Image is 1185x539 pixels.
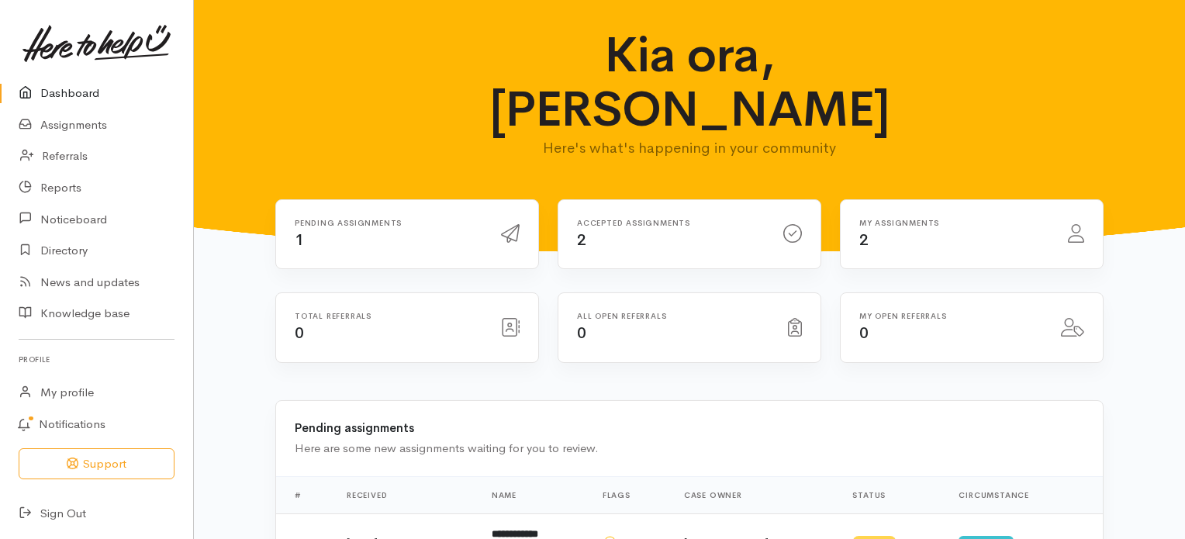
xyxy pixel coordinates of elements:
[672,476,841,513] th: Case Owner
[577,219,765,227] h6: Accepted assignments
[859,219,1049,227] h6: My assignments
[859,323,869,343] span: 0
[295,420,414,435] b: Pending assignments
[590,476,672,513] th: Flags
[19,448,174,480] button: Support
[946,476,1103,513] th: Circumstance
[577,312,769,320] h6: All open referrals
[859,230,869,250] span: 2
[295,312,482,320] h6: Total referrals
[577,323,586,343] span: 0
[19,349,174,370] h6: Profile
[295,440,1084,458] div: Here are some new assignments waiting for you to review.
[461,137,919,159] p: Here's what's happening in your community
[461,28,919,137] h1: Kia ora, [PERSON_NAME]
[479,476,590,513] th: Name
[276,476,334,513] th: #
[295,230,304,250] span: 1
[840,476,946,513] th: Status
[334,476,479,513] th: Received
[295,323,304,343] span: 0
[859,312,1042,320] h6: My open referrals
[577,230,586,250] span: 2
[295,219,482,227] h6: Pending assignments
